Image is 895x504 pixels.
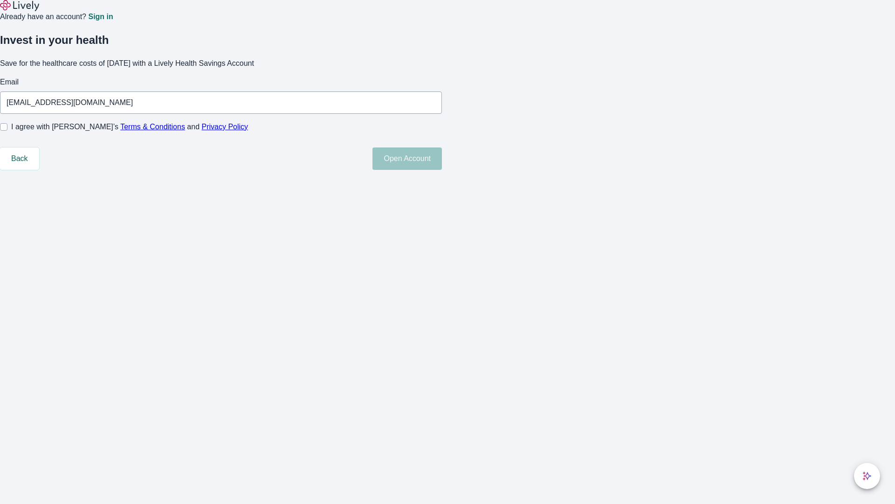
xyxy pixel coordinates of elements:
a: Privacy Policy [202,123,248,131]
a: Terms & Conditions [120,123,185,131]
svg: Lively AI Assistant [862,471,872,481]
span: I agree with [PERSON_NAME]’s and [11,121,248,133]
a: Sign in [88,13,113,21]
button: chat [854,463,880,489]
